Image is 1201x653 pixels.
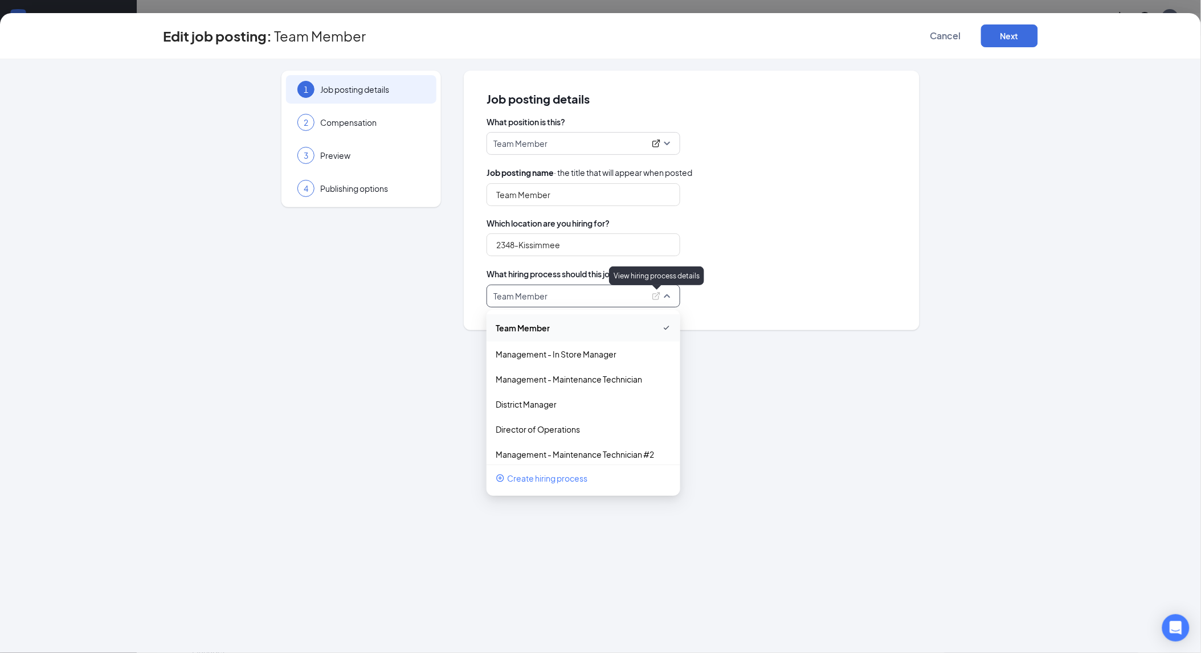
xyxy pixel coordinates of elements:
p: Management - In Store Manager [496,348,616,360]
p: Team Member [493,138,548,149]
p: Management - Maintenance Technician #2 [496,449,654,460]
h3: Edit job posting: [163,26,272,46]
div: View hiring process details [609,266,704,285]
b: Job posting name [487,167,554,178]
div: Team Member [493,290,663,302]
svg: Checkmark [662,321,671,335]
div: Management - Maintenance Technician [496,373,671,385]
span: 2 [304,117,308,128]
svg: ExternalLink [652,291,661,301]
span: · the title that will appear when posted [487,166,692,179]
div: Team Member [496,322,662,334]
span: Create hiring process [507,472,587,484]
div: District Manager [496,399,671,410]
button: Cancel [917,24,974,47]
span: Preview [320,150,425,161]
span: Publishing options [320,183,425,194]
div: Open Intercom Messenger [1162,614,1190,642]
span: Job posting details [320,84,425,95]
p: Director of Operations [496,424,580,435]
button: Next [981,24,1038,47]
p: District Manager [496,399,557,410]
p: Management - Maintenance Technician [496,373,642,385]
div: Team Member [493,138,663,149]
div: Management - In Store Manager [496,348,671,360]
span: Compensation [320,117,425,128]
svg: ExternalLink [652,139,661,148]
span: What hiring process should this job posting follow? [487,268,675,280]
span: What position is this? [487,116,897,128]
p: Team Member [496,322,550,334]
span: 3 [304,150,308,161]
span: Job posting details [487,93,897,105]
span: 1 [304,84,308,95]
div: Director of Operations [496,424,671,435]
span: Team Member [274,30,366,42]
span: 4 [304,183,308,194]
span: Cancel [930,30,961,42]
div: Management - Maintenance Technician #2 [496,449,671,460]
p: Team Member [493,290,645,302]
svg: PlusCircle [496,474,505,483]
span: Which location are you hiring for? [487,217,897,229]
